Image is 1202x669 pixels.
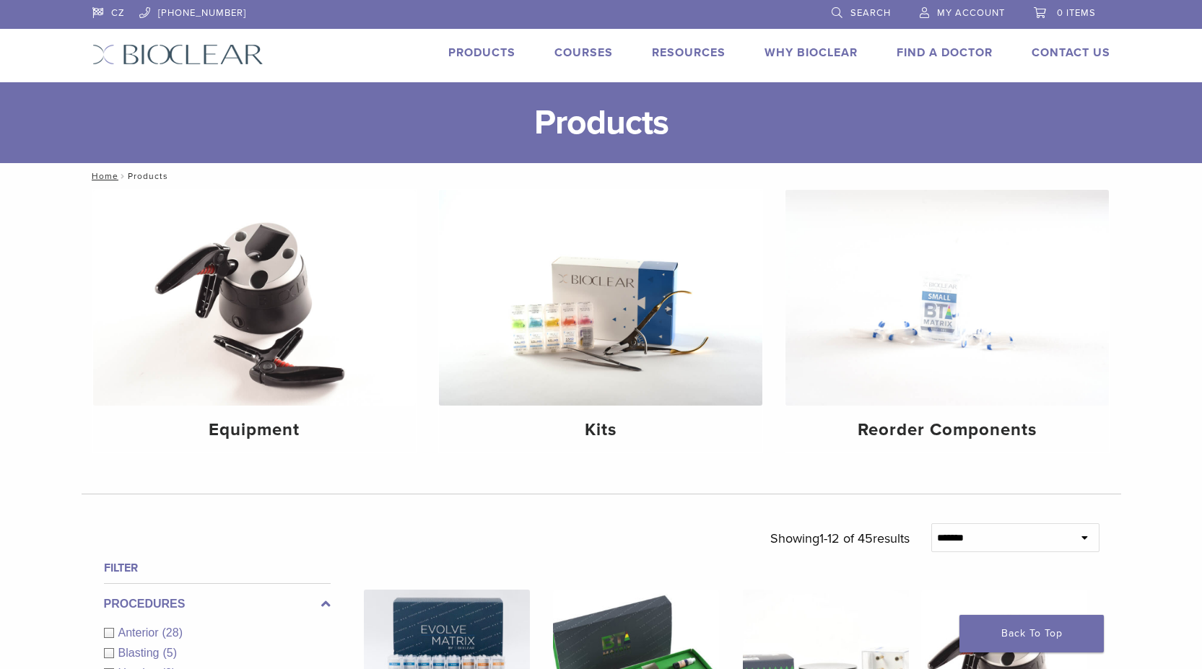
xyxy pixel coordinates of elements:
[897,45,993,60] a: Find A Doctor
[770,523,910,554] p: Showing results
[448,45,515,60] a: Products
[652,45,726,60] a: Resources
[439,190,762,406] img: Kits
[785,190,1109,452] a: Reorder Components
[959,615,1104,652] a: Back To Top
[82,163,1121,189] nav: Products
[554,45,613,60] a: Courses
[93,190,417,452] a: Equipment
[118,626,162,639] span: Anterior
[819,530,873,546] span: 1-12 of 45
[162,626,183,639] span: (28)
[1032,45,1110,60] a: Contact Us
[118,172,128,180] span: /
[104,595,331,613] label: Procedures
[118,647,163,659] span: Blasting
[1057,7,1096,19] span: 0 items
[439,190,762,452] a: Kits
[785,190,1109,406] img: Reorder Components
[450,417,751,443] h4: Kits
[162,647,177,659] span: (5)
[797,417,1097,443] h4: Reorder Components
[92,44,264,65] img: Bioclear
[937,7,1005,19] span: My Account
[105,417,405,443] h4: Equipment
[93,190,417,406] img: Equipment
[765,45,858,60] a: Why Bioclear
[850,7,891,19] span: Search
[87,171,118,181] a: Home
[104,559,331,577] h4: Filter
